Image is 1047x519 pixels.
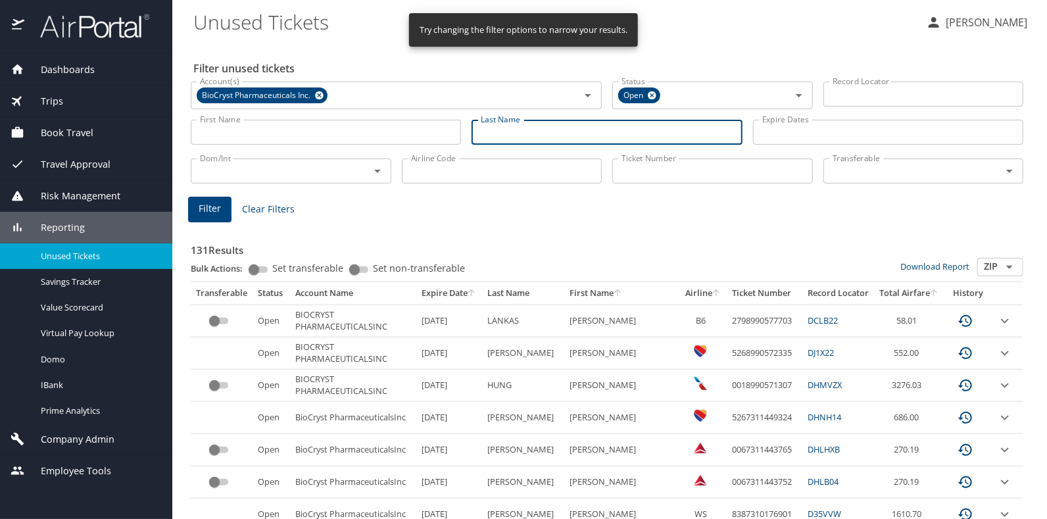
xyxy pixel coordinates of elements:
[272,264,343,273] span: Set transferable
[694,345,707,358] img: Southwest Airlines
[727,282,802,305] th: Ticket Number
[191,262,253,274] p: Bulk Actions:
[188,197,231,222] button: Filter
[242,201,295,218] span: Clear Filters
[290,305,416,337] td: BIOCRYST PHARMACEUTICALSINC
[416,466,482,499] td: [DATE]
[874,282,944,305] th: Total Airfare
[41,379,157,391] span: IBank
[790,86,808,105] button: Open
[253,337,290,370] td: Open
[874,402,944,434] td: 686.00
[196,287,247,299] div: Transferable
[874,434,944,466] td: 270.19
[942,14,1027,30] p: [PERSON_NAME]
[930,289,939,298] button: sort
[253,402,290,434] td: Open
[482,305,564,337] td: LANKAS
[921,11,1033,34] button: [PERSON_NAME]
[997,313,1013,329] button: expand row
[253,466,290,499] td: Open
[416,282,482,305] th: Expire Date
[24,220,85,235] span: Reporting
[24,157,110,172] span: Travel Approval
[874,466,944,499] td: 270.19
[482,434,564,466] td: [PERSON_NAME]
[24,126,93,140] span: Book Travel
[199,201,221,217] span: Filter
[564,282,680,305] th: First Name
[727,305,802,337] td: 2798990577703
[614,289,623,298] button: sort
[482,466,564,499] td: [PERSON_NAME]
[997,410,1013,426] button: expand row
[24,464,111,478] span: Employee Tools
[808,347,834,358] a: DJ1X22
[290,282,416,305] th: Account Name
[727,402,802,434] td: 5267311449324
[712,289,721,298] button: sort
[874,370,944,402] td: 3276.03
[290,402,416,434] td: BioCryst PharmaceuticalsInc
[193,58,1026,79] h2: Filter unused tickets
[290,466,416,499] td: BioCryst PharmaceuticalsInc
[482,282,564,305] th: Last Name
[564,337,680,370] td: [PERSON_NAME]
[727,434,802,466] td: 0067311443765
[997,474,1013,490] button: expand row
[41,405,157,417] span: Prime Analytics
[997,378,1013,393] button: expand row
[694,409,707,422] img: Southwest Airlines
[253,434,290,466] td: Open
[727,337,802,370] td: 5268990572335
[564,370,680,402] td: [PERSON_NAME]
[24,62,95,77] span: Dashboards
[368,162,387,180] button: Open
[416,305,482,337] td: [DATE]
[41,301,157,314] span: Value Scorecard
[290,370,416,402] td: BIOCRYST PHARMACEUTICALSINC
[253,370,290,402] td: Open
[26,13,149,39] img: airportal-logo.png
[564,434,680,466] td: [PERSON_NAME]
[373,264,465,273] span: Set non-transferable
[237,197,300,222] button: Clear Filters
[24,432,114,447] span: Company Admin
[944,282,992,305] th: History
[197,89,318,103] span: BioCryst Pharmaceuticals Inc.
[900,260,969,272] a: Download Report
[808,379,842,391] a: DHMVZX
[253,305,290,337] td: Open
[468,289,477,298] button: sort
[193,1,915,42] h1: Unused Tickets
[416,370,482,402] td: [DATE]
[680,282,727,305] th: Airline
[727,466,802,499] td: 0067311443752
[727,370,802,402] td: 0018990571307
[694,441,707,455] img: Delta Airlines
[41,250,157,262] span: Unused Tickets
[1000,258,1019,276] button: Open
[997,442,1013,458] button: expand row
[197,87,328,103] div: BioCryst Pharmaceuticals Inc.
[24,189,120,203] span: Risk Management
[482,370,564,402] td: HUNG
[416,402,482,434] td: [DATE]
[618,87,660,103] div: Open
[564,402,680,434] td: [PERSON_NAME]
[482,337,564,370] td: [PERSON_NAME]
[420,17,627,43] div: Try changing the filter options to narrow your results.
[874,305,944,337] td: 58.01
[802,282,874,305] th: Record Locator
[564,466,680,499] td: [PERSON_NAME]
[12,13,26,39] img: icon-airportal.png
[24,94,63,109] span: Trips
[694,377,707,390] img: American Airlines
[808,476,839,487] a: DHLB04
[694,474,707,487] img: Delta Airlines
[41,353,157,366] span: Domo
[808,443,840,455] a: DHLHXB
[416,434,482,466] td: [DATE]
[41,327,157,339] span: Virtual Pay Lookup
[808,411,841,423] a: DHNH14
